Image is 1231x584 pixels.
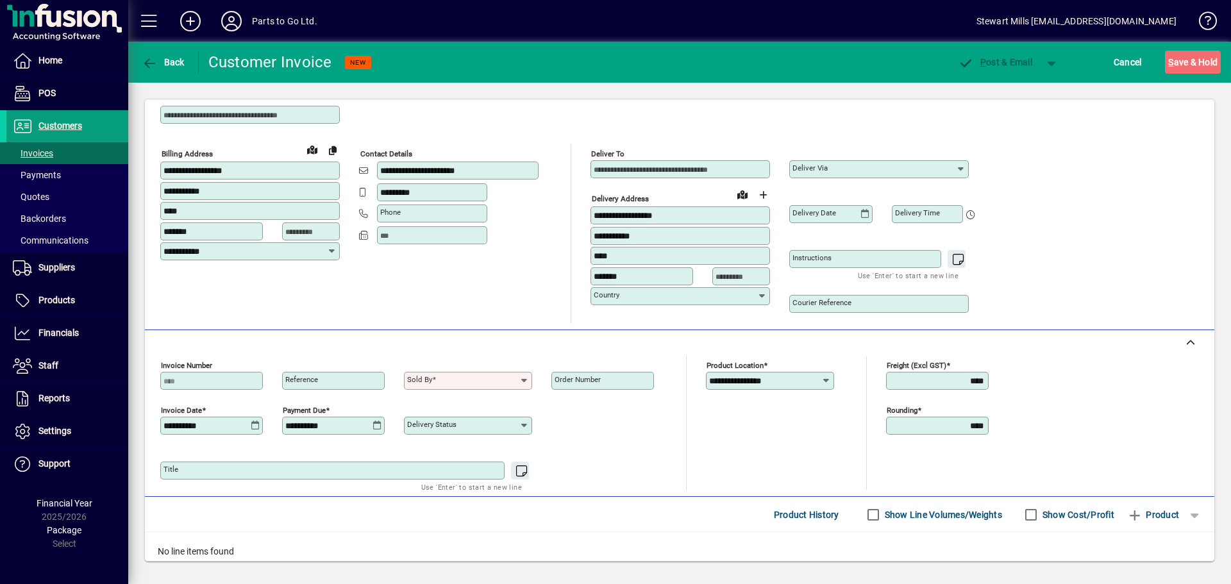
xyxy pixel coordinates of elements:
[1165,51,1221,74] button: Save & Hold
[128,51,199,74] app-page-header-button: Back
[1040,508,1114,521] label: Show Cost/Profit
[138,51,188,74] button: Back
[6,186,128,208] a: Quotes
[591,149,624,158] mat-label: Deliver To
[170,10,211,33] button: Add
[6,317,128,349] a: Financials
[208,52,332,72] div: Customer Invoice
[6,229,128,251] a: Communications
[13,213,66,224] span: Backorders
[38,121,82,131] span: Customers
[6,252,128,284] a: Suppliers
[145,532,1214,571] div: No line items found
[707,361,764,370] mat-label: Product location
[13,192,49,202] span: Quotes
[407,420,456,429] mat-label: Delivery status
[1168,52,1218,72] span: ave & Hold
[421,480,522,494] mat-hint: Use 'Enter' to start a new line
[951,51,1039,74] button: Post & Email
[887,361,946,370] mat-label: Freight (excl GST)
[1168,57,1173,67] span: S
[887,406,917,415] mat-label: Rounding
[302,139,322,160] a: View on map
[792,208,836,217] mat-label: Delivery date
[769,503,844,526] button: Product History
[6,448,128,480] a: Support
[252,11,317,31] div: Parts to Go Ltd.
[161,406,202,415] mat-label: Invoice date
[6,350,128,382] a: Staff
[774,505,839,525] span: Product History
[792,163,828,172] mat-label: Deliver via
[1127,505,1179,525] span: Product
[38,360,58,371] span: Staff
[47,525,81,535] span: Package
[161,361,212,370] mat-label: Invoice number
[38,426,71,436] span: Settings
[753,185,773,205] button: Choose address
[6,45,128,77] a: Home
[6,285,128,317] a: Products
[980,57,986,67] span: P
[13,170,61,180] span: Payments
[858,268,959,283] mat-hint: Use 'Enter' to start a new line
[322,140,343,160] button: Copy to Delivery address
[142,57,185,67] span: Back
[6,164,128,186] a: Payments
[882,508,1002,521] label: Show Line Volumes/Weights
[792,253,832,262] mat-label: Instructions
[895,208,940,217] mat-label: Delivery time
[555,375,601,384] mat-label: Order number
[6,415,128,447] a: Settings
[38,55,62,65] span: Home
[6,383,128,415] a: Reports
[407,375,432,384] mat-label: Sold by
[283,406,326,415] mat-label: Payment due
[38,328,79,338] span: Financials
[6,208,128,229] a: Backorders
[976,11,1177,31] div: Stewart Mills [EMAIL_ADDRESS][DOMAIN_NAME]
[38,295,75,305] span: Products
[38,458,71,469] span: Support
[13,148,53,158] span: Invoices
[285,375,318,384] mat-label: Reference
[1110,51,1145,74] button: Cancel
[37,498,92,508] span: Financial Year
[38,262,75,272] span: Suppliers
[350,58,366,67] span: NEW
[13,235,88,246] span: Communications
[380,208,401,217] mat-label: Phone
[1189,3,1215,44] a: Knowledge Base
[6,78,128,110] a: POS
[594,290,619,299] mat-label: Country
[211,10,252,33] button: Profile
[792,298,851,307] mat-label: Courier Reference
[163,465,178,474] mat-label: Title
[6,142,128,164] a: Invoices
[1121,503,1185,526] button: Product
[732,184,753,204] a: View on map
[958,57,1032,67] span: ost & Email
[38,393,70,403] span: Reports
[1114,52,1142,72] span: Cancel
[38,88,56,98] span: POS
